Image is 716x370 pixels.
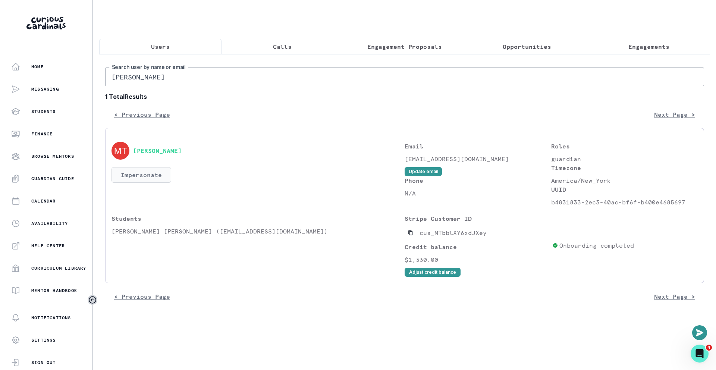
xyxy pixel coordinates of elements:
[503,42,551,51] p: Opportunities
[551,154,698,163] p: guardian
[551,185,698,194] p: UUID
[31,265,87,271] p: Curriculum Library
[405,242,549,251] p: Credit balance
[706,345,712,351] span: 4
[273,42,292,51] p: Calls
[26,17,66,29] img: Curious Cardinals Logo
[151,42,170,51] p: Users
[105,289,179,304] button: < Previous Page
[31,288,77,294] p: Mentor Handbook
[405,142,551,151] p: Email
[405,255,549,264] p: $1,330.00
[645,289,704,304] button: Next Page >
[691,345,709,363] iframe: Intercom live chat
[405,154,551,163] p: [EMAIL_ADDRESS][DOMAIN_NAME]
[551,176,698,185] p: America/New_York
[405,214,549,223] p: Stripe Customer ID
[105,107,179,122] button: < Previous Page
[420,228,487,237] p: cus_MTbblXY6xdJXey
[105,92,704,101] b: 1 Total Results
[31,243,65,249] p: Help Center
[645,107,704,122] button: Next Page >
[551,198,698,207] p: b4831833-2ec3-40ac-bf6f-b400e4685697
[31,131,53,137] p: Finance
[133,147,182,154] button: [PERSON_NAME]
[692,325,707,340] button: Open or close messaging widget
[112,227,405,236] p: [PERSON_NAME] [PERSON_NAME] ([EMAIL_ADDRESS][DOMAIN_NAME])
[31,337,56,343] p: Settings
[367,42,442,51] p: Engagement Proposals
[112,214,405,223] p: Students
[551,163,698,172] p: Timezone
[405,268,461,277] button: Adjust credit balance
[112,167,171,183] button: Impersonate
[31,176,74,182] p: Guardian Guide
[551,142,698,151] p: Roles
[405,167,442,176] button: Update email
[405,227,417,239] button: Copied to clipboard
[88,295,97,305] button: Toggle sidebar
[559,241,634,250] p: Onboarding completed
[31,315,71,321] p: Notifications
[31,220,68,226] p: Availability
[628,42,669,51] p: Engagements
[31,198,56,204] p: Calendar
[405,189,551,198] p: N/A
[31,64,44,70] p: Home
[31,109,56,115] p: Students
[405,176,551,185] p: Phone
[31,360,56,366] p: Sign Out
[112,142,129,160] img: svg
[31,86,59,92] p: Messaging
[31,153,74,159] p: Browse Mentors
